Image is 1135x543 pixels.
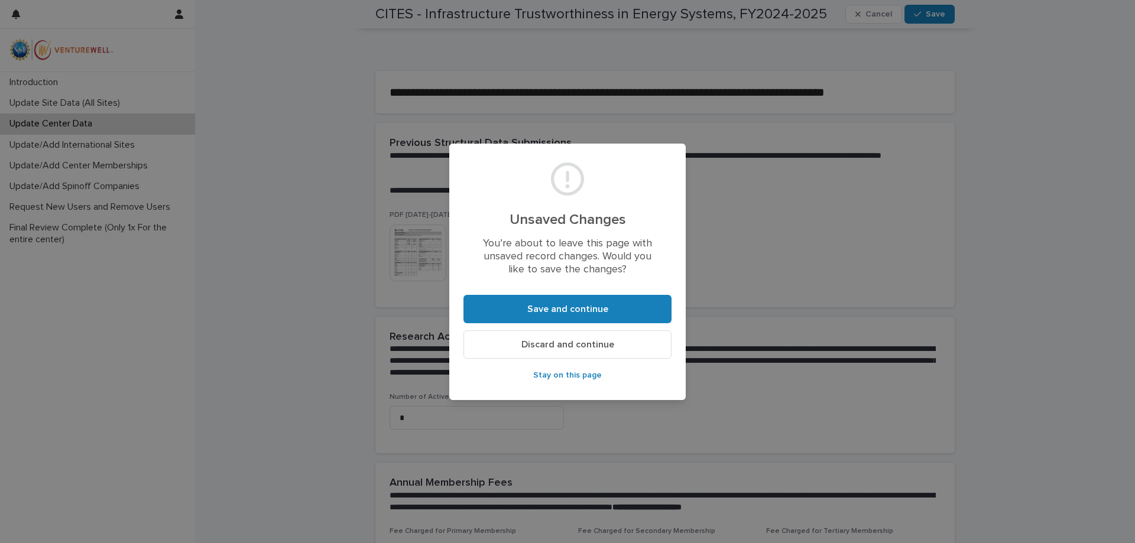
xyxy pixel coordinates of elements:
span: Discard and continue [521,340,614,349]
button: Save and continue [463,295,672,323]
p: You’re about to leave this page with unsaved record changes. Would you like to save the changes? [478,238,657,276]
button: Stay on this page [463,366,672,385]
button: Discard and continue [463,330,672,359]
span: Save and continue [527,304,608,314]
h2: Unsaved Changes [478,212,657,229]
span: Stay on this page [533,371,602,379]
